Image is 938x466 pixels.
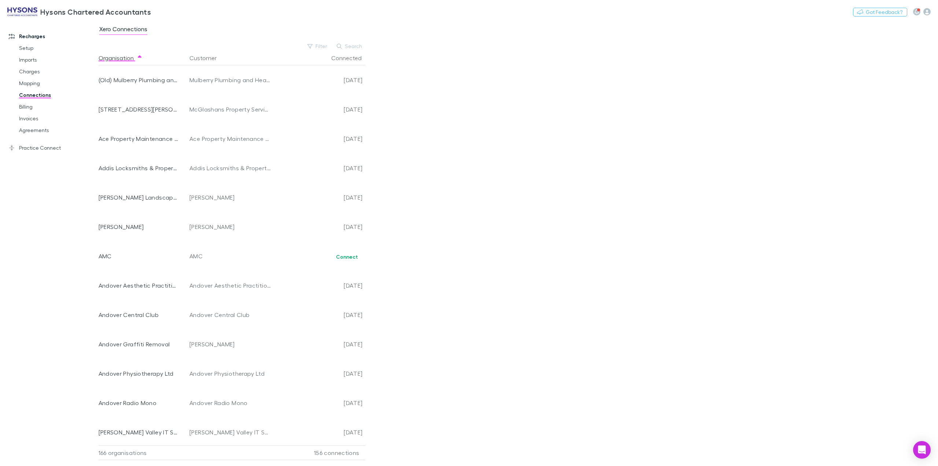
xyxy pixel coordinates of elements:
[189,51,225,65] button: Customer
[189,95,272,124] div: McGlashans Property Services
[275,330,363,359] div: [DATE]
[189,241,272,271] div: AMC
[99,95,180,124] div: [STREET_ADDRESS][PERSON_NAME]
[189,359,272,388] div: Andover Physiotherapy Ltd
[99,65,180,95] div: (Old) Mulberry Plumbing and Heating Limited
[331,51,370,65] button: Connected
[99,300,180,330] div: Andover Central Club
[99,124,180,153] div: Ace Property Maintenance & Construction Limited
[1,30,104,42] a: Recharges
[331,252,363,261] button: Connect
[12,101,104,113] a: Billing
[99,418,180,447] div: [PERSON_NAME] Valley IT Services Limited
[189,124,272,153] div: Ace Property Maintenance & Construction Limited
[40,7,151,16] h3: Hysons Chartered Accountants
[275,65,363,95] div: [DATE]
[275,271,363,300] div: [DATE]
[189,300,272,330] div: Andover Central Club
[853,8,907,17] button: Got Feedback?
[275,418,363,447] div: [DATE]
[275,183,363,212] div: [DATE]
[3,3,155,21] a: Hysons Chartered Accountants
[274,445,362,460] div: 156 connections
[189,271,272,300] div: Andover Aesthetic Practitioners Ltd
[12,77,104,89] a: Mapping
[275,153,363,183] div: [DATE]
[12,89,104,101] a: Connections
[12,113,104,124] a: Invoices
[189,330,272,359] div: [PERSON_NAME]
[275,359,363,388] div: [DATE]
[99,25,147,35] span: Xero Connections
[275,212,363,241] div: [DATE]
[189,212,272,241] div: [PERSON_NAME]
[189,388,272,418] div: Andover Radio Mono
[12,124,104,136] a: Agreements
[99,271,180,300] div: Andover Aesthetic Practitioners Ltd
[99,51,143,65] button: Organisation
[189,65,272,95] div: Mulberry Plumbing and Heating Limited
[1,142,104,154] a: Practice Connect
[99,388,180,418] div: Andover Radio Mono
[333,42,366,51] button: Search
[275,388,363,418] div: [DATE]
[12,54,104,66] a: Imports
[99,241,180,271] div: AMC
[189,418,272,447] div: [PERSON_NAME] Valley IT Services Limited
[12,42,104,54] a: Setup
[304,42,332,51] button: Filter
[99,330,180,359] div: Andover Graffiti Removal
[12,66,104,77] a: Charges
[275,124,363,153] div: [DATE]
[913,441,931,459] div: Open Intercom Messenger
[7,7,37,16] img: Hysons Chartered Accountants's Logo
[99,212,180,241] div: [PERSON_NAME]
[99,445,187,460] div: 166 organisations
[275,95,363,124] div: [DATE]
[99,183,180,212] div: [PERSON_NAME] Landscapes
[99,359,180,388] div: Andover Physiotherapy Ltd
[189,183,272,212] div: [PERSON_NAME]
[99,153,180,183] div: Addis Locksmiths & Property Maintenance Limited
[189,153,272,183] div: Addis Locksmiths & Property Maintenance Limited
[275,300,363,330] div: [DATE]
